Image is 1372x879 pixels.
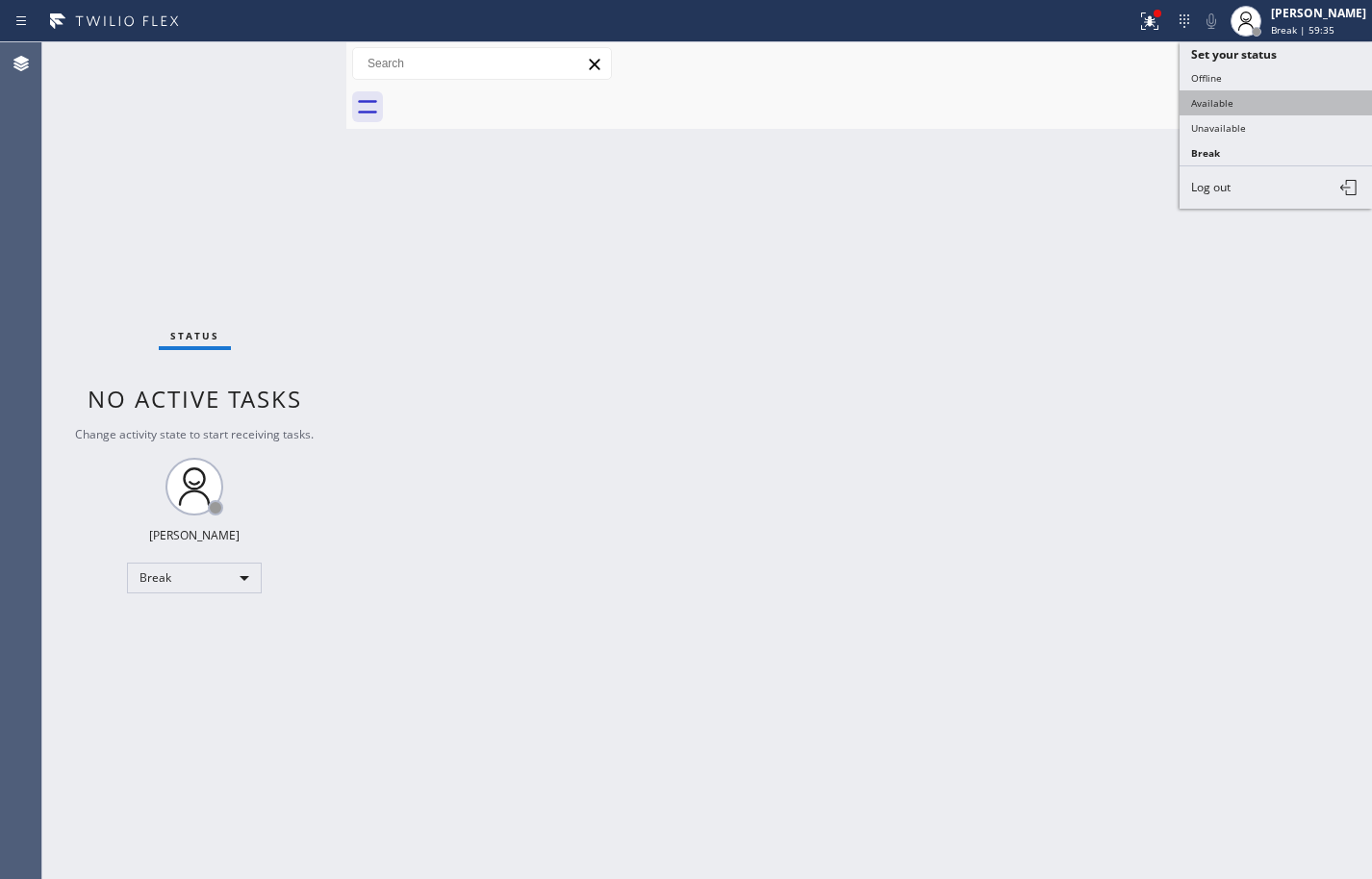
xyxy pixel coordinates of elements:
span: Break | 59:35 [1271,23,1334,37]
input: Search [353,48,611,79]
div: Break [127,563,262,593]
div: [PERSON_NAME] [149,527,240,543]
span: Change activity state to start receiving tasks. [75,426,314,442]
span: No active tasks [88,383,302,414]
div: [PERSON_NAME] [1271,5,1366,21]
span: Status [170,329,219,342]
button: Mute [1198,8,1225,35]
